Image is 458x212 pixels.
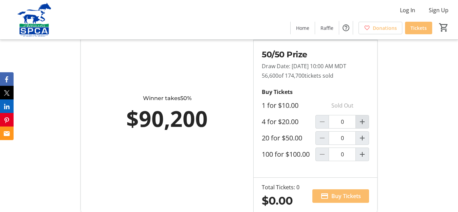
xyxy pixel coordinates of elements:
h2: 50/50 Prize [262,49,369,61]
span: Sign Up [429,6,448,14]
img: Alberta SPCA's Logo [4,3,65,37]
label: 20 for $50.00 [262,134,302,142]
button: Increment by one [356,132,369,144]
div: Total Tickets: 0 [262,183,299,191]
span: 50% [180,95,191,101]
span: Buy Tickets [331,192,361,200]
a: Home [291,22,315,34]
button: Cart [438,21,450,34]
a: Tickets [405,22,432,34]
label: 1 for $10.00 [262,101,298,110]
button: Buy Tickets [312,189,369,203]
span: Home [296,24,309,32]
span: Donations [373,24,397,32]
p: Sold Out [315,99,369,112]
span: of 174,700 [278,72,305,79]
p: Draw Date: [DATE] 10:00 AM MDT [262,62,369,70]
span: Log In [400,6,415,14]
button: Increment by one [356,115,369,128]
div: $90,200 [111,102,223,135]
button: Log In [395,5,421,16]
button: Sign Up [423,5,454,16]
button: Help [339,21,353,35]
a: Raffle [315,22,339,34]
button: Increment by one [356,148,369,161]
p: 56,600 tickets sold [262,72,369,80]
strong: Buy Tickets [262,88,293,96]
span: Tickets [410,24,427,32]
label: 4 for $20.00 [262,118,298,126]
span: Raffle [320,24,333,32]
a: Donations [359,22,402,34]
div: Winner takes [111,94,223,102]
div: $0.00 [262,193,299,209]
label: 100 for $100.00 [262,150,310,158]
